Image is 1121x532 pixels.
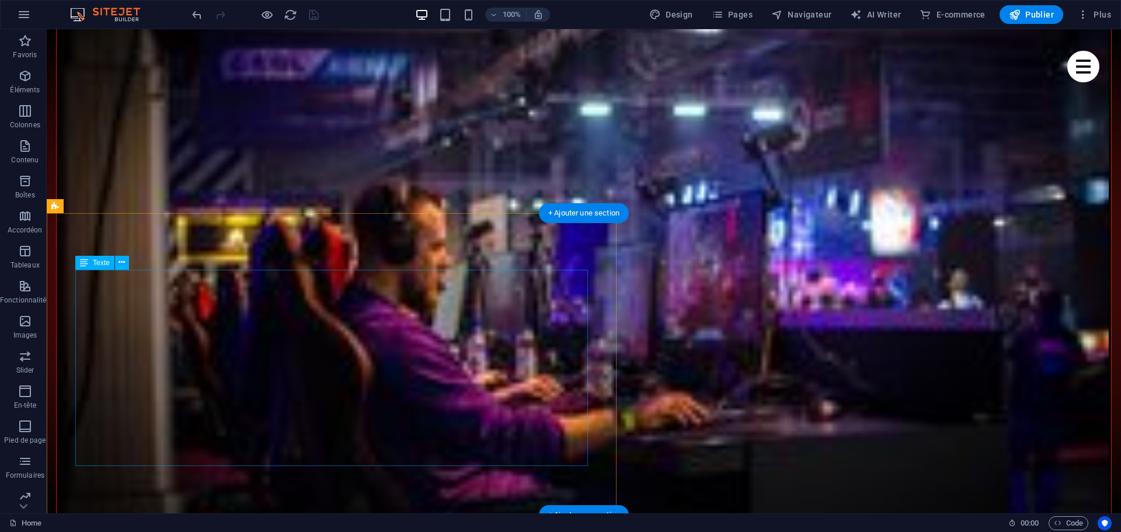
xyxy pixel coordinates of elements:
span: Publier [1009,9,1054,20]
button: reload [283,8,297,22]
p: Tableaux [11,260,40,270]
span: Navigateur [771,9,831,20]
span: AI Writer [850,9,901,20]
button: E-commerce [915,5,990,24]
p: Colonnes [10,120,40,130]
div: + Ajouter une section [539,203,629,223]
button: Plus [1073,5,1116,24]
span: Code [1054,516,1083,530]
button: Navigateur [767,5,836,24]
span: 00 00 [1021,516,1039,530]
button: AI Writer [845,5,906,24]
div: Design (Ctrl+Alt+Y) [645,5,698,24]
p: Contenu [11,155,39,165]
p: En-tête [14,401,36,410]
span: Texte [93,259,110,266]
button: Publier [1000,5,1063,24]
p: Pied de page [4,436,46,445]
p: Boîtes [15,190,35,200]
span: Pages [712,9,753,20]
button: Pages [707,5,757,24]
span: : [1029,519,1031,527]
i: Lors du redimensionnement, ajuster automatiquement le niveau de zoom en fonction de l'appareil sé... [533,9,544,20]
span: Design [649,9,693,20]
button: Usercentrics [1098,516,1112,530]
h6: 100% [503,8,521,22]
p: Formulaires [6,471,44,480]
img: Editor Logo [67,8,155,22]
p: Éléments [10,85,40,95]
span: E-commerce [920,9,985,20]
p: Images [13,331,37,340]
p: Accordéon [8,225,42,235]
i: Annuler : Autoriser le débordement sur cet élément. (Ctrl+Z) [190,8,204,22]
p: Favoris [13,50,37,60]
i: Actualiser la page [284,8,297,22]
h6: Durée de la session [1008,516,1039,530]
p: Slider [16,366,34,375]
button: undo [190,8,204,22]
button: 100% [485,8,527,22]
button: Code [1049,516,1088,530]
a: Cliquez pour annuler la sélection. Double-cliquez pour ouvrir Pages. [9,516,41,530]
span: Plus [1077,9,1111,20]
button: Design [645,5,698,24]
div: + Ajouter une section [539,505,629,525]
